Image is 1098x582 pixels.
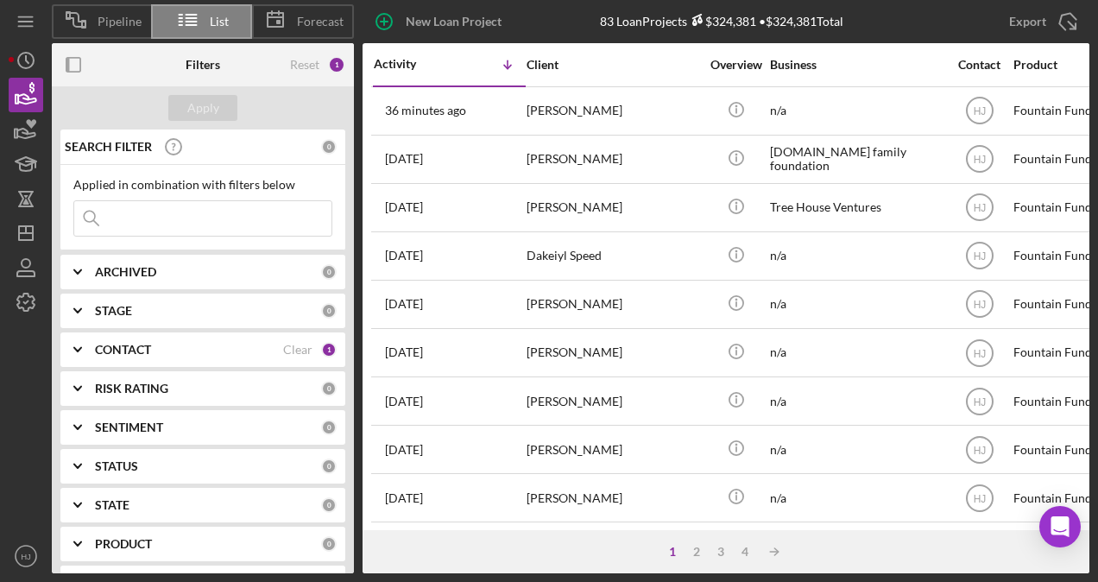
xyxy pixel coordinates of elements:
div: n/a [770,233,943,279]
div: 1 [321,342,337,357]
div: n/a [770,330,943,376]
div: [PERSON_NAME] [527,523,699,569]
div: New Loan Project [406,4,502,39]
div: n/a [770,523,943,569]
div: [PERSON_NAME] [527,475,699,521]
b: STATE [95,498,129,512]
div: Applied in combination with filters below [73,178,332,192]
div: 0 [321,139,337,155]
div: [PERSON_NAME] [527,136,699,182]
div: Activity [374,57,450,71]
div: 0 [321,536,337,552]
text: HJ [973,154,986,166]
button: Apply [168,95,237,121]
div: [PERSON_NAME] [527,282,699,327]
b: SEARCH FILTER [65,140,152,154]
div: n/a [770,427,943,472]
text: HJ [973,347,986,359]
b: PRODUCT [95,537,152,551]
div: [PERSON_NAME] [527,427,699,472]
time: 2025-09-29 16:05 [385,345,423,359]
time: 2025-10-06 17:30 [385,104,466,117]
div: n/a [770,282,943,327]
div: 0 [321,420,337,435]
b: ARCHIVED [95,265,156,279]
div: n/a [770,378,943,424]
div: $324,381 [687,14,756,28]
div: 2 [685,545,709,559]
div: 0 [321,497,337,513]
text: HJ [973,444,986,456]
text: HJ [21,552,31,561]
b: STAGE [95,304,132,318]
div: Tree House Ventures [770,185,943,231]
time: 2025-09-15 13:11 [385,491,423,505]
div: Contact [947,58,1012,72]
text: HJ [973,492,986,504]
div: n/a [770,475,943,521]
div: 3 [709,545,733,559]
span: Forecast [297,15,344,28]
b: SENTIMENT [95,421,163,434]
time: 2025-09-29 21:11 [385,297,423,311]
span: Pipeline [98,15,142,28]
div: [PERSON_NAME] [527,378,699,424]
div: 83 Loan Projects • $324,381 Total [600,14,843,28]
div: Reset [290,58,319,72]
div: 0 [321,381,337,396]
button: Export [992,4,1089,39]
button: HJ [9,539,43,573]
div: Clear [283,343,312,357]
div: n/a [770,88,943,134]
div: Client [527,58,699,72]
div: 1 [660,545,685,559]
span: List [210,15,229,28]
time: 2025-10-01 15:31 [385,249,423,263]
b: STATUS [95,459,138,473]
b: CONTACT [95,343,151,357]
text: HJ [973,105,986,117]
div: 1 [328,56,345,73]
div: [PERSON_NAME] [527,330,699,376]
div: [PERSON_NAME] [527,185,699,231]
text: HJ [973,395,986,408]
div: [DOMAIN_NAME] family foundation [770,136,943,182]
button: New Loan Project [363,4,519,39]
div: Business [770,58,943,72]
text: HJ [973,299,986,311]
time: 2025-09-25 11:16 [385,395,423,408]
div: 0 [321,303,337,319]
div: 0 [321,264,337,280]
div: Overview [704,58,768,72]
div: 0 [321,459,337,474]
time: 2025-10-01 16:52 [385,200,423,214]
div: Export [1009,4,1046,39]
div: 4 [733,545,757,559]
text: HJ [973,250,986,263]
div: Open Intercom Messenger [1039,506,1081,547]
b: Filters [186,58,220,72]
b: RISK RATING [95,382,168,395]
div: Dakeiyl Speed [527,233,699,279]
time: 2025-10-01 17:45 [385,152,423,166]
time: 2025-09-16 15:36 [385,443,423,457]
text: HJ [973,202,986,214]
div: [PERSON_NAME] [527,88,699,134]
div: Apply [187,95,219,121]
